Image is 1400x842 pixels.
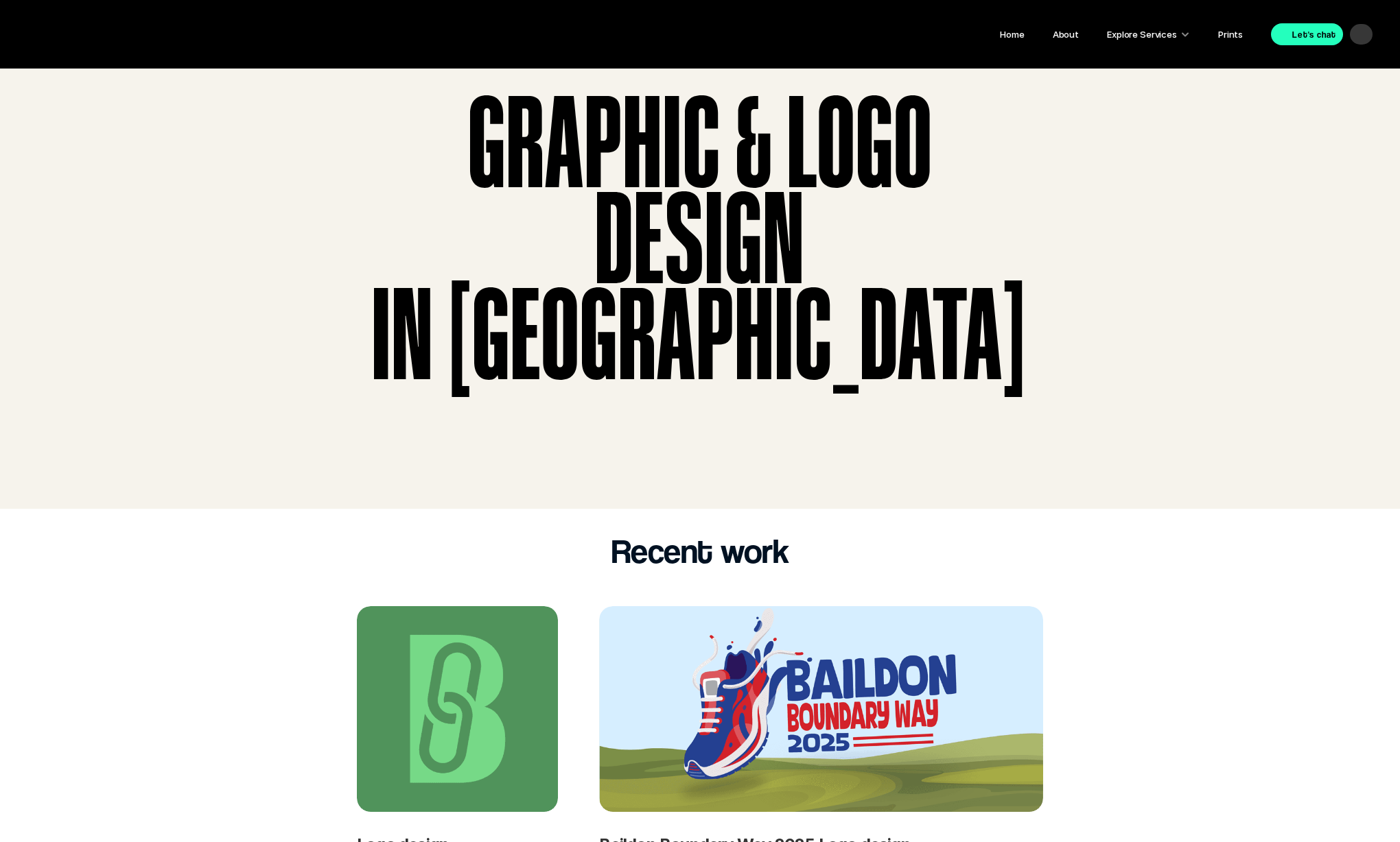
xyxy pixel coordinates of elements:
[1000,29,1024,40] a: Home
[611,530,789,571] h2: Recent work
[1107,25,1177,43] p: Explore Services
[1218,29,1243,40] a: Prints
[1271,23,1343,45] a: Let's chat
[357,89,1043,377] h1: GRAPHIC & LOGO DESIGN in [GEOGRAPHIC_DATA]
[1053,29,1079,40] a: About
[574,424,827,449] p: Let's talk about your project
[1292,25,1336,43] p: Let's chat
